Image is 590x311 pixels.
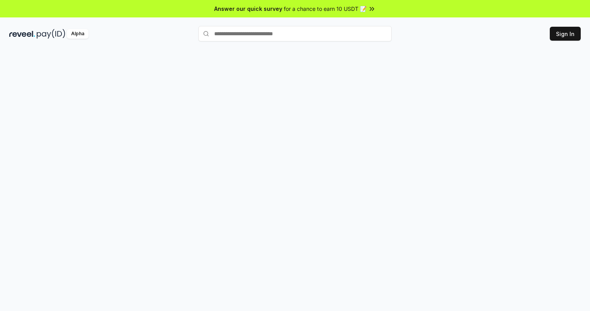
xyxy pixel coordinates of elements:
span: Answer our quick survey [214,5,282,13]
span: for a chance to earn 10 USDT 📝 [284,5,367,13]
img: pay_id [37,29,65,39]
div: Alpha [67,29,89,39]
img: reveel_dark [9,29,35,39]
button: Sign In [550,27,581,41]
